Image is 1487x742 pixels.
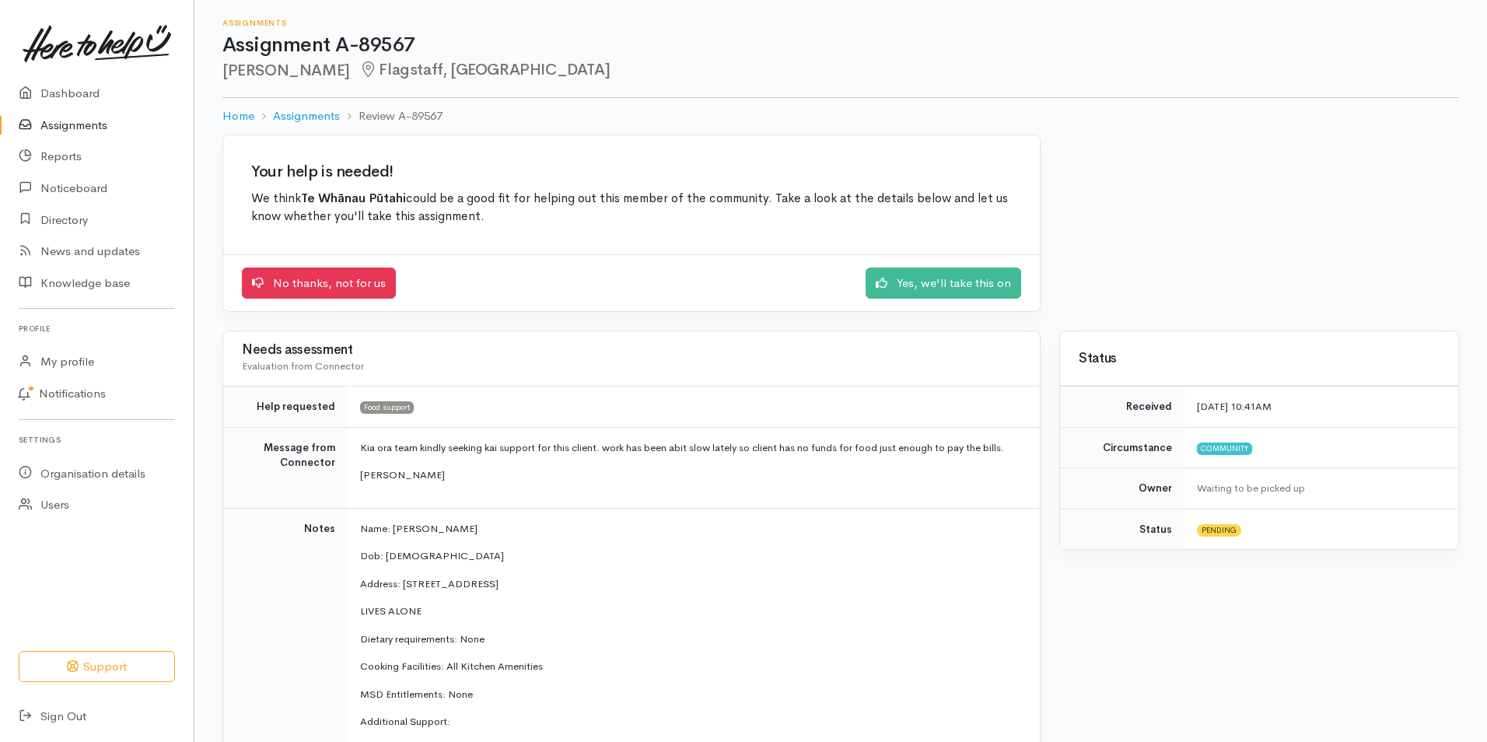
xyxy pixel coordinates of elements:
[360,440,1021,456] p: Kia ora team kindly seeking kai support for this client. work has been abit slow lately so client...
[360,714,1021,730] p: Additional Support:
[19,318,175,339] h6: Profile
[1197,481,1440,496] div: Waiting to be picked up
[1197,400,1272,413] time: [DATE] 10:41AM
[359,60,610,79] span: Flagstaff, [GEOGRAPHIC_DATA]
[1197,443,1252,455] span: Community
[251,163,1012,180] h2: Your help is needed!
[360,687,1021,702] p: MSD Entitlements: None
[1197,524,1241,537] span: Pending
[19,429,175,450] h6: Settings
[222,61,1459,79] h2: [PERSON_NAME]
[19,651,175,683] button: Support
[360,548,1021,564] p: Dob: [DEMOGRAPHIC_DATA]
[222,107,254,125] a: Home
[223,387,348,428] td: Help requested
[340,107,443,125] li: Review A-89567
[222,19,1459,27] h6: Assignments
[222,34,1459,57] h1: Assignment A-89567
[1060,427,1184,468] td: Circumstance
[360,467,1021,483] p: [PERSON_NAME]
[360,401,414,414] span: Food support
[301,191,406,206] b: Te Whānau Pūtahi
[242,343,1021,358] h3: Needs assessment
[1079,352,1440,366] h3: Status
[251,190,1012,226] p: We think could be a good fit for helping out this member of the community. Take a look at the det...
[360,659,1021,674] p: Cooking Facilities: All Kitchen Amenities
[360,604,1021,619] p: LIVES ALONE
[273,107,340,125] a: Assignments
[1060,387,1184,428] td: Received
[360,576,1021,592] p: Address: [STREET_ADDRESS]
[866,268,1021,299] a: Yes, we'll take this on
[223,427,348,508] td: Message from Connector
[360,632,1021,647] p: Dietary requirements: None
[222,98,1459,135] nav: breadcrumb
[242,359,364,373] span: Evaluation from Connector
[242,268,396,299] a: No thanks, not for us
[1060,509,1184,549] td: Status
[360,521,1021,537] p: Name: [PERSON_NAME]
[1060,468,1184,509] td: Owner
